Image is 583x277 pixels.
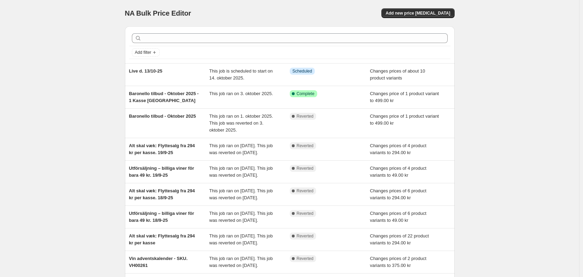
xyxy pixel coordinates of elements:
[370,91,439,103] span: Changes price of 1 product variant to 499.00 kr
[386,10,450,16] span: Add new price [MEDICAL_DATA]
[293,68,312,74] span: Scheduled
[209,211,273,223] span: This job ran on [DATE]. This job was reverted on [DATE].
[209,68,273,81] span: This job is scheduled to start on 14. oktober 2025.
[370,211,426,223] span: Changes prices of 6 product variants to 49.00 kr
[209,91,273,96] span: This job ran on 3. oktober 2025.
[209,143,273,155] span: This job ran on [DATE]. This job was reverted on [DATE].
[135,50,151,55] span: Add filter
[297,188,314,194] span: Reverted
[132,48,160,57] button: Add filter
[370,114,439,126] span: Changes price of 1 product variant to 499.00 kr
[370,188,426,200] span: Changes prices of 6 product variants to 294.00 kr
[381,8,454,18] button: Add new price [MEDICAL_DATA]
[297,233,314,239] span: Reverted
[297,166,314,171] span: Reverted
[129,68,162,74] span: Live d. 13/10-25
[297,211,314,216] span: Reverted
[370,256,426,268] span: Changes prices of 2 product variants to 375.00 kr
[209,166,273,178] span: This job ran on [DATE]. This job was reverted on [DATE].
[125,9,191,17] span: NA Bulk Price Editor
[297,91,314,96] span: Complete
[129,166,194,178] span: Utförsäljning – billiga viner för bara 49 kr. 19/9-25
[370,233,429,245] span: Changes prices of 22 product variants to 294.00 kr
[370,166,426,178] span: Changes prices of 4 product variants to 49.00 kr
[370,143,426,155] span: Changes prices of 4 product variants to 294.00 kr
[129,211,194,223] span: Utförsäljning – billiga viner för bara 49 kr. 18/9-25
[129,91,199,103] span: Baronello tilbud - Oktober 2025 - 1 Kasse [GEOGRAPHIC_DATA]
[129,143,195,155] span: Alt skal væk: Flyttesalg fra 294 kr per kasse. 19/9-25
[209,256,273,268] span: This job ran on [DATE]. This job was reverted on [DATE].
[370,68,425,81] span: Changes prices of about 10 product variants
[297,114,314,119] span: Reverted
[209,188,273,200] span: This job ran on [DATE]. This job was reverted on [DATE].
[129,256,188,268] span: Vin adventskalender - SKU. VH00261
[209,114,273,133] span: This job ran on 1. oktober 2025. This job was reverted on 3. oktober 2025.
[129,188,195,200] span: Alt skal væk: Flyttesalg fra 294 kr per kasse. 18/9-25
[129,233,195,245] span: Alt skal væk: Flyttesalg fra 294 kr per kasse
[297,143,314,149] span: Reverted
[129,114,196,119] span: Baronello tilbud - Oktober 2025
[209,233,273,245] span: This job ran on [DATE]. This job was reverted on [DATE].
[297,256,314,261] span: Reverted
